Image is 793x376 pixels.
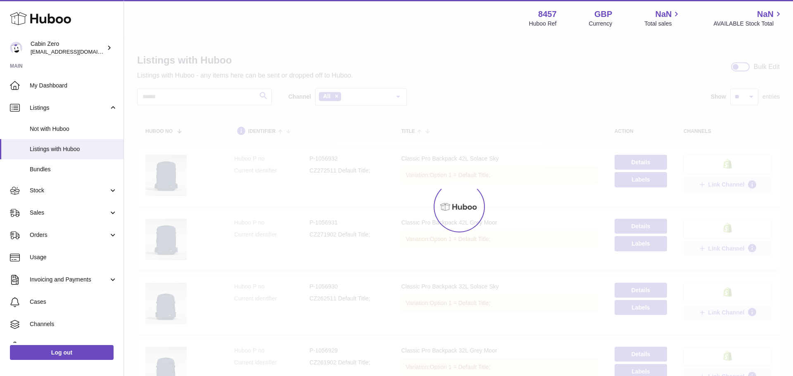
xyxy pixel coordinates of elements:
a: NaN Total sales [644,9,681,28]
span: Settings [30,343,117,350]
a: NaN AVAILABLE Stock Total [713,9,783,28]
span: Listings [30,104,109,112]
strong: GBP [594,9,612,20]
span: My Dashboard [30,82,117,90]
span: Cases [30,298,117,306]
span: Channels [30,320,117,328]
span: Total sales [644,20,681,28]
a: Log out [10,345,114,360]
div: Currency [589,20,613,28]
span: AVAILABLE Stock Total [713,20,783,28]
span: Sales [30,209,109,217]
img: internalAdmin-8457@internal.huboo.com [10,42,22,54]
span: Usage [30,253,117,261]
span: Stock [30,187,109,194]
span: Listings with Huboo [30,145,117,153]
span: [EMAIL_ADDRESS][DOMAIN_NAME] [31,48,121,55]
span: Not with Huboo [30,125,117,133]
div: Cabin Zero [31,40,105,56]
span: Invoicing and Payments [30,276,109,284]
span: NaN [655,9,672,20]
span: Orders [30,231,109,239]
span: Bundles [30,166,117,173]
span: NaN [757,9,774,20]
strong: 8457 [538,9,557,20]
div: Huboo Ref [529,20,557,28]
